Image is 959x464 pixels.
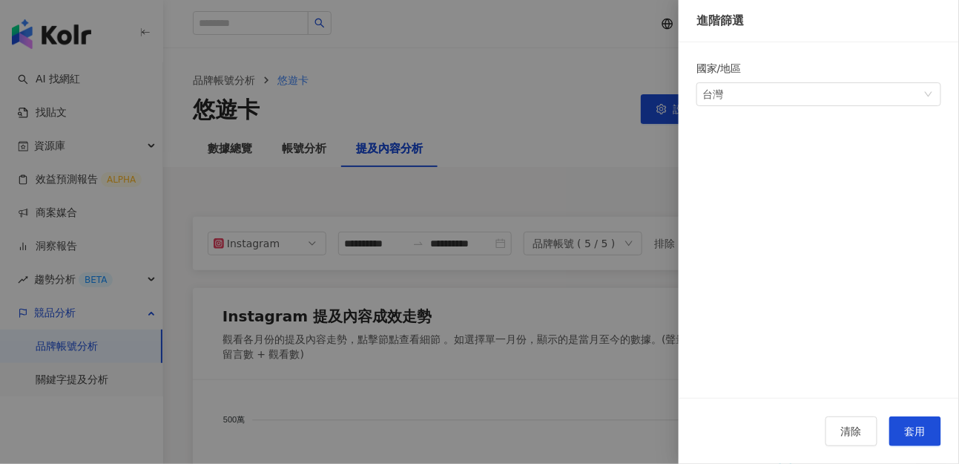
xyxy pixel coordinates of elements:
[696,12,941,30] div: 進階篩選
[825,416,877,446] button: 清除
[702,83,751,105] div: 台灣
[696,60,752,76] label: 國家/地區
[889,416,941,446] button: 套用
[905,425,926,437] span: 套用
[841,425,862,437] span: 清除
